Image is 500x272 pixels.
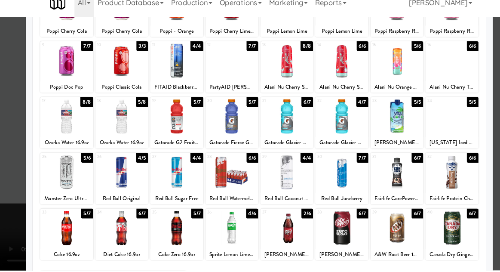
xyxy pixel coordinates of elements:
div: Red Bull Juneberry [304,198,355,208]
div: [PERSON_NAME] [PERSON_NAME] 16.9 [359,144,407,155]
div: 166/6Alani Nu Cherry Twist [410,51,461,101]
div: 7/7 [78,51,89,61]
div: Poppi Cherry Limeade [198,36,249,47]
div: PartyAID [PERSON_NAME] [PERSON_NAME] [198,90,249,101]
div: 386/7[PERSON_NAME] Zero [304,213,355,262]
div: Ozarka Water 16.9oz [93,144,141,155]
div: 12 [200,51,224,59]
div: PartyAID [PERSON_NAME] [PERSON_NAME] [199,90,248,101]
img: Micromart [48,6,63,22]
div: Poppi Classic Cola [93,90,141,101]
div: Poppi Cherry Cola [39,36,89,47]
div: Gatorade Glacier Freeze 20oz [304,144,355,155]
div: Fairlife CorePower Elite Chocolate 42g [357,198,408,208]
div: 97/7Poppi Doc Pop [39,51,89,101]
div: 26 [94,159,117,166]
div: 4/4 [184,159,196,168]
div: 6/7 [397,213,408,222]
div: 4/6 [237,213,249,222]
div: Fairlife Protein Chocolate 30g [410,198,461,208]
div: 20 [200,105,224,112]
div: 7/7 [344,159,355,168]
div: [US_STATE] Iced Green Tea w/ [MEDICAL_DATA] & Honey [411,144,460,155]
div: Sprite Lemon Lime 16.9oz [199,251,248,262]
div: 294/4Red Bull Coconut [PERSON_NAME] [251,159,302,208]
div: 4/4 [290,159,302,168]
div: Gatorade Glacier Freeze 20oz [305,144,353,155]
div: 3/3 [132,51,143,61]
div: 18 [94,105,117,112]
div: Red Bull Coconut [PERSON_NAME] [252,198,301,208]
div: [PERSON_NAME] Zero [304,251,355,262]
div: [PERSON_NAME] 16.9oz [251,251,302,262]
div: 8/8 [290,51,302,61]
div: Alani Nu Cherry Twist [410,90,461,101]
div: Alani Nu Cherry Slush [252,90,301,101]
div: 6/6 [450,51,461,61]
div: 255/6Monster Zero Ultra 16oz [39,159,89,208]
div: Red Bull Watermelon 12oz [199,198,248,208]
div: 5/5 [397,105,408,114]
div: 5/6 [397,51,408,61]
div: 195/7Gatorade G2 Fruit Punch [145,105,196,155]
div: 178/8Ozarka Water 16.9oz [39,105,89,155]
div: A&W Root Beer 12oz [359,251,407,262]
div: Poppi - Orange [145,36,196,47]
div: 33 [40,213,64,220]
div: Canada Dry Ginger Ale Caffeine Free [410,251,461,262]
div: 5/7 [184,213,196,222]
div: Poppi Lemon Lime [251,36,302,47]
div: Poppi Cherry Cola [92,36,143,47]
div: 146/6Alani Nu Cherry Slush [304,51,355,101]
div: 5/5 [450,105,461,114]
div: Poppi Lemon Lime [252,36,301,47]
div: 4/7 [344,105,355,114]
div: Alani Nu Cherry Twist [411,90,460,101]
div: 19 [147,105,170,112]
div: 307/7Red Bull Juneberry [304,159,355,208]
div: 38 [306,213,329,220]
div: 245/5[US_STATE] Iced Green Tea w/ [MEDICAL_DATA] & Honey [410,105,461,155]
div: 15 [359,51,383,59]
div: Alani Nu Cherry Slush [251,90,302,101]
div: Poppi Cherry Cola [93,36,141,47]
div: Canada Dry Ginger Ale Caffeine Free [411,251,460,262]
div: 155/6Alani Nu Orange Kiss [357,51,408,101]
div: 35 [147,213,170,220]
div: 6/7 [397,159,408,168]
div: Red Bull Sugar Free [146,198,194,208]
div: 40 [412,213,436,220]
div: 4/4 [184,51,196,61]
div: 6/7 [291,105,302,114]
div: Sprite Lemon Lime 16.9oz [198,251,249,262]
div: Poppi Lemon Lime [304,36,355,47]
div: Ozarka Water 16.9oz [92,144,143,155]
div: 335/7Coke 16.9oz [39,213,89,262]
div: Fairlife CorePower Elite Chocolate 42g [359,198,407,208]
div: 6/7 [132,213,143,222]
div: [PERSON_NAME] Zero [305,251,353,262]
div: 5/7 [184,105,196,114]
div: Alani Nu Cherry Slush [304,90,355,101]
div: 326/6Fairlife Protein Chocolate 30g [410,159,461,208]
div: 205/7Gatorade Fierce Grape 20oz [198,105,249,155]
div: 10 [94,51,117,59]
div: 22 [306,105,329,112]
div: 6/7 [450,213,461,222]
div: 37 [253,213,276,220]
div: Poppi - Orange [146,36,194,47]
div: Gatorade Fierce Grape 20oz [198,144,249,155]
div: 216/7Gatorade Glacier Freeze 20oz [251,105,302,155]
div: Gatorade Glacier Freeze 20oz [252,144,301,155]
div: Poppi Doc Pop [40,90,88,101]
div: 5/7 [238,105,249,114]
div: Poppi Raspberry Rose [357,36,408,47]
div: 6/7 [344,213,355,222]
div: A&W Root Beer 12oz [357,251,408,262]
div: FITAID Blackberry Pineapple Energy [145,90,196,101]
div: Red Bull Original [92,198,143,208]
div: Coke Zero 16.9oz [146,251,194,262]
div: Poppi Classic Cola [92,90,143,101]
div: 138/8Alani Nu Cherry Slush [251,51,302,101]
div: Alani Nu Cherry Slush [305,90,353,101]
